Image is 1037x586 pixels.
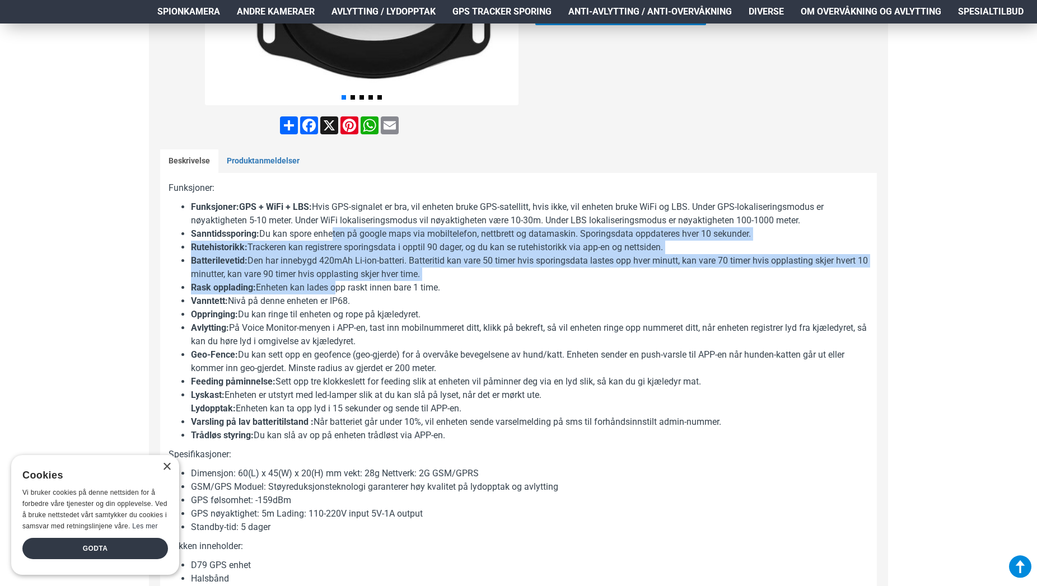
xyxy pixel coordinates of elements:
span: Go to slide 3 [359,95,364,100]
li: Trackeren kan registrere sporingsdata i opptil 90 dager, og du kan se rutehistorikk via app-en og... [191,241,868,254]
strong: Lydopptak: [191,403,236,414]
li: Når batteriet går under 10%, vil enheten sende varselmelding på sms til forhåndsinnstilt admin-nu... [191,415,868,429]
div: Cookies [22,463,161,487]
li: Du kan ringe til enheten og rope på kjæledyret. [191,308,868,321]
li: Hvis GPS-signalet er bra, vil enheten bruke GPS-satellitt, hvis ikke, vil enheten bruke WiFi og L... [191,200,868,227]
strong: Varsling på lav batteritilstand : [191,416,314,427]
li: GSM/GPS Moduel: Støyreduksjonsteknologi garanterer høy kvalitet på lydopptak og avlytting [191,480,868,494]
span: Go to slide 2 [351,95,355,100]
strong: Rask opplading: [191,282,256,293]
li: Du kan sett opp en geofence (geo-gjerde) for å overvåke bevegelsene av hund/katt. Enheten sender ... [191,348,868,375]
li: Enheten er utstyrt med led-lamper slik at du kan slå på lyset, når det er mørkt ute. Enheten kan ... [191,388,868,415]
li: GPS nøyaktighet: 5m Lading: 110-220V input 5V-1A output [191,507,868,521]
a: Produktanmeldelser [218,149,308,173]
li: D79 GPS enhet [191,559,868,572]
strong: Trådløs styring: [191,430,254,440]
span: GPS Tracker Sporing [452,5,552,18]
span: Go to slide 4 [368,95,373,100]
div: Godta [22,538,168,559]
li: Du kan slå av op på enheten trådløst via APP-en. [191,429,868,442]
li: Nivå på denne enheten er IP68. [191,294,868,308]
a: X [319,116,339,134]
span: Om overvåkning og avlytting [801,5,941,18]
span: Vi bruker cookies på denne nettsiden for å forbedre våre tjenester og din opplevelse. Ved å bruke... [22,489,167,529]
span: Anti-avlytting / Anti-overvåkning [568,5,732,18]
strong: Rutehistorikk: [191,242,247,252]
li: Den har innebygd 420mAh Li-ion-batteri. Batteritid kan vare 50 timer hvis sporingsdata lastes opp... [191,254,868,281]
a: WhatsApp [359,116,380,134]
strong: Sanntidssporing: [191,228,259,239]
span: Go to slide 5 [377,95,382,100]
strong: Lyskast: [191,390,225,400]
li: GPS følsomhet: -159dBm [191,494,868,507]
strong: Vanntett: [191,296,228,306]
div: Close [162,463,171,471]
a: Les mer, opens a new window [132,522,157,530]
a: Share [279,116,299,134]
a: Beskrivelse [160,149,218,173]
li: Dimensjon: 60(L) x 45(W) x 20(H) mm vekt: 28g Nettverk: 2G GSM/GPRS [191,467,868,480]
span: Spesialtilbud [958,5,1024,18]
li: Standby-tid: 5 dager [191,521,868,534]
a: Pinterest [339,116,359,134]
li: Enheten kan lades opp raskt innen bare 1 time. [191,281,868,294]
a: Email [380,116,400,134]
span: Diverse [749,5,784,18]
span: Spionkamera [157,5,220,18]
p: Spesifikasjoner: [169,448,868,461]
span: Go to slide 1 [342,95,346,100]
li: På Voice Monitor-menyen i APP-en, tast inn mobilnummeret ditt, klikk på bekreft, så vil enheten r... [191,321,868,348]
li: Sett opp tre klokkeslett for feeding slik at enheten vil påminner deg via en lyd slik, så kan du ... [191,375,868,388]
li: Du kan spore enheten på google maps via mobiltelefon, nettbrett og datamaskin. Sporingsdata oppda... [191,227,868,241]
strong: Feeding påminnelse: [191,376,275,387]
p: pakken inneholder: [169,540,868,553]
span: Andre kameraer [237,5,315,18]
span: Avlytting / Lydopptak [331,5,436,18]
strong: Geo-Fence: [191,349,238,360]
strong: Oppringing: [191,309,238,320]
p: Funksjoner: [169,181,868,195]
li: Halsbånd [191,572,868,585]
strong: Batterilevetid: [191,255,247,266]
strong: Avlytting: [191,322,229,333]
a: Facebook [299,116,319,134]
strong: Funksjoner:GPS + WiFi + LBS: [191,201,312,212]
